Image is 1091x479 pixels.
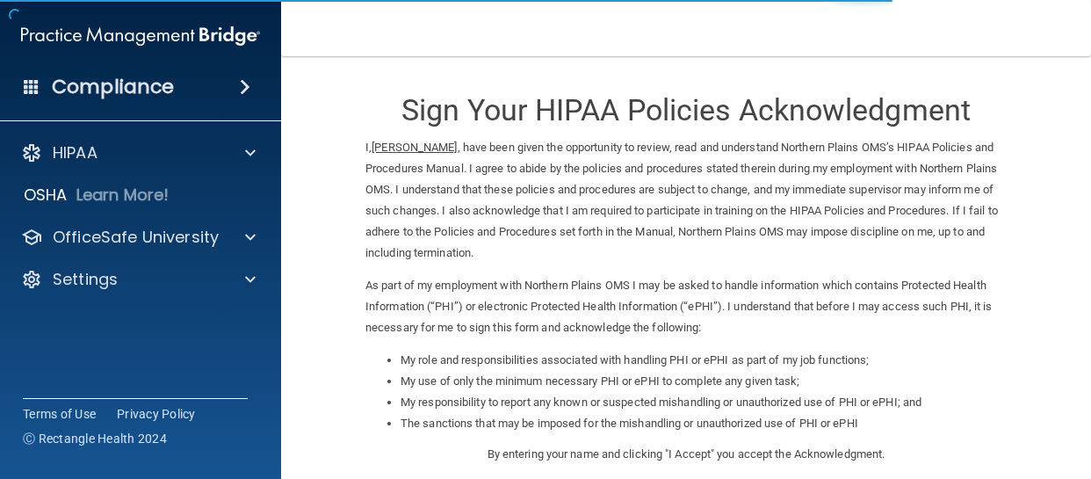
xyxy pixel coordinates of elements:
a: Settings [21,269,256,290]
h3: Sign Your HIPAA Policies Acknowledgment [365,94,1007,127]
a: Privacy Policy [117,405,196,423]
li: The sanctions that may be imposed for the mishandling or unauthorized use of PHI or ePHI [401,413,1007,434]
ins: [PERSON_NAME] [372,141,457,154]
p: OfficeSafe University [53,227,219,248]
li: My responsibility to report any known or suspected mishandling or unauthorized use of PHI or ePHI... [401,392,1007,413]
a: OfficeSafe University [21,227,256,248]
p: HIPAA [53,142,98,163]
p: OSHA [24,185,68,206]
li: My use of only the minimum necessary PHI or ePHI to complete any given task; [401,371,1007,392]
p: Settings [53,269,118,290]
li: My role and responsibilities associated with handling PHI or ePHI as part of my job functions; [401,350,1007,371]
a: Terms of Use [23,405,96,423]
span: Ⓒ Rectangle Health 2024 [23,430,167,447]
a: HIPAA [21,142,256,163]
p: By entering your name and clicking "I Accept" you accept the Acknowledgment. [365,444,1007,465]
h4: Compliance [52,75,174,99]
p: I, , have been given the opportunity to review, read and understand Northern Plains OMS’s HIPAA P... [365,137,1007,264]
p: As part of my employment with Northern Plains OMS I may be asked to handle information which cont... [365,275,1007,338]
p: Learn More! [76,185,170,206]
img: PMB logo [21,18,260,54]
